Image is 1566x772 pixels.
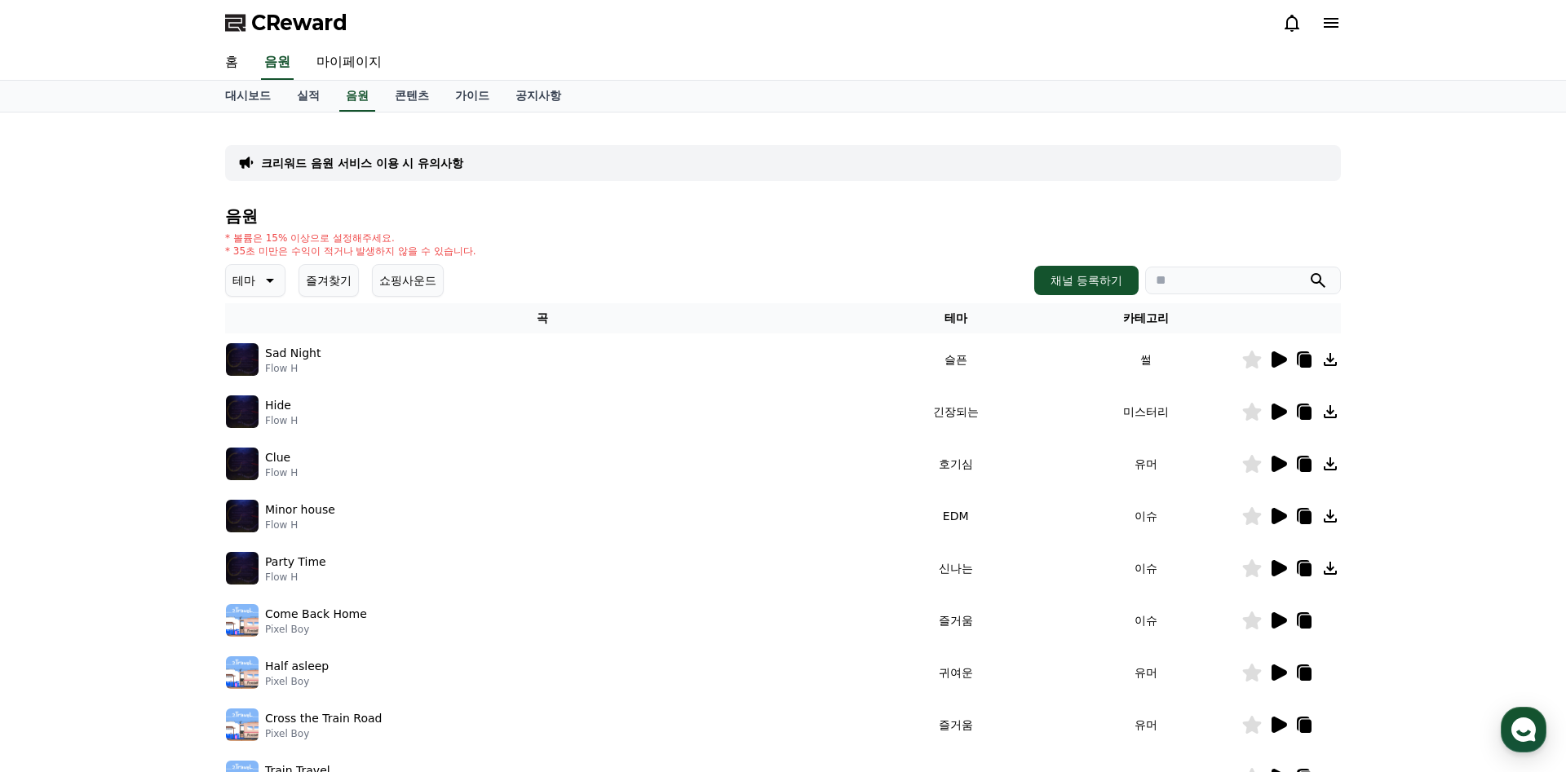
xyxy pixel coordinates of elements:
[265,449,290,466] p: Clue
[303,46,395,80] a: 마이페이지
[265,727,382,740] p: Pixel Boy
[1051,490,1241,542] td: 이슈
[225,207,1341,225] h4: 음원
[265,414,298,427] p: Flow H
[225,10,347,36] a: CReward
[261,46,294,80] a: 음원
[265,397,291,414] p: Hide
[284,81,333,112] a: 실적
[225,264,285,297] button: 테마
[860,594,1051,646] td: 즐거움
[382,81,442,112] a: 콘텐츠
[860,386,1051,438] td: 긴장되는
[265,501,335,518] p: Minor house
[1051,699,1241,751] td: 유머
[1051,542,1241,594] td: 이슈
[226,500,259,532] img: music
[1051,646,1241,699] td: 유머
[1051,438,1241,490] td: 유머
[502,81,574,112] a: 공지사항
[1051,594,1241,646] td: 이슈
[226,656,259,689] img: music
[265,623,367,636] p: Pixel Boy
[1051,333,1241,386] td: 썰
[265,658,329,675] p: Half asleep
[860,490,1051,542] td: EDM
[860,699,1051,751] td: 즐거움
[226,395,259,428] img: music
[225,232,476,245] p: * 볼륨은 15% 이상으로 설정해주세요.
[442,81,502,112] a: 가이드
[860,542,1051,594] td: 신나는
[232,269,255,292] p: 테마
[860,333,1051,386] td: 슬픈
[265,345,321,362] p: Sad Night
[225,245,476,258] p: * 35초 미만은 수익이 적거나 발생하지 않을 수 있습니다.
[265,606,367,623] p: Come Back Home
[1051,386,1241,438] td: 미스터리
[212,46,251,80] a: 홈
[226,448,259,480] img: music
[265,571,326,584] p: Flow H
[265,675,329,688] p: Pixel Boy
[265,362,321,375] p: Flow H
[372,264,444,297] button: 쇼핑사운드
[265,710,382,727] p: Cross the Train Road
[299,264,359,297] button: 즐겨찾기
[226,552,259,585] img: music
[226,604,259,637] img: music
[860,646,1051,699] td: 귀여운
[860,303,1051,333] th: 테마
[225,303,860,333] th: 곡
[226,708,259,741] img: music
[265,554,326,571] p: Party Time
[860,438,1051,490] td: 호기심
[1034,266,1139,295] button: 채널 등록하기
[261,155,463,171] a: 크리워드 음원 서비스 이용 시 유의사항
[339,81,375,112] a: 음원
[265,518,335,532] p: Flow H
[1051,303,1241,333] th: 카테고리
[226,343,259,376] img: music
[212,81,284,112] a: 대시보드
[251,10,347,36] span: CReward
[265,466,298,479] p: Flow H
